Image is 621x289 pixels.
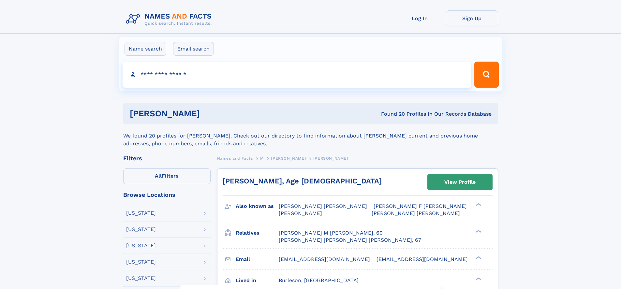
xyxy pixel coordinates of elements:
h1: [PERSON_NAME] [130,109,290,118]
a: [PERSON_NAME] [PERSON_NAME] [PERSON_NAME], 67 [279,237,421,244]
span: [EMAIL_ADDRESS][DOMAIN_NAME] [279,256,370,262]
div: Found 20 Profiles In Our Records Database [290,110,492,118]
div: [US_STATE] [126,276,156,281]
span: [PERSON_NAME] [PERSON_NAME] [372,210,460,216]
h3: Relatives [236,227,279,238]
div: Browse Locations [123,192,211,198]
div: [US_STATE] [126,243,156,248]
div: We found 20 profiles for [PERSON_NAME]. Check out our directory to find information about [PERSON... [123,124,498,148]
a: Sign Up [446,10,498,26]
div: [US_STATE] [126,210,156,216]
div: ❯ [474,255,482,260]
div: [US_STATE] [126,227,156,232]
a: M [260,154,264,162]
h3: Lived in [236,275,279,286]
span: [PERSON_NAME] [PERSON_NAME] [279,203,367,209]
a: [PERSON_NAME], Age [DEMOGRAPHIC_DATA] [223,177,382,185]
span: [PERSON_NAME] [313,156,348,161]
span: Burleson, [GEOGRAPHIC_DATA] [279,277,359,283]
a: View Profile [428,174,492,190]
span: [PERSON_NAME] F [PERSON_NAME] [374,203,467,209]
span: [PERSON_NAME] [279,210,322,216]
a: Log In [394,10,446,26]
div: View Profile [444,175,476,190]
div: ❯ [474,277,482,281]
div: [US_STATE] [126,259,156,265]
div: Filters [123,155,211,161]
img: Logo Names and Facts [123,10,217,28]
span: All [155,173,162,179]
label: Filters [123,168,211,184]
span: [EMAIL_ADDRESS][DOMAIN_NAME] [377,256,468,262]
a: [PERSON_NAME] [271,154,306,162]
label: Email search [173,42,214,56]
div: ❯ [474,203,482,207]
label: Name search [125,42,166,56]
a: [PERSON_NAME] M [PERSON_NAME], 60 [279,229,383,237]
button: Search Button [474,62,498,88]
input: search input [123,62,472,88]
div: ❯ [474,229,482,233]
span: M [260,156,264,161]
span: [PERSON_NAME] [271,156,306,161]
a: Names and Facts [217,154,253,162]
h3: Also known as [236,201,279,212]
h3: Email [236,254,279,265]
